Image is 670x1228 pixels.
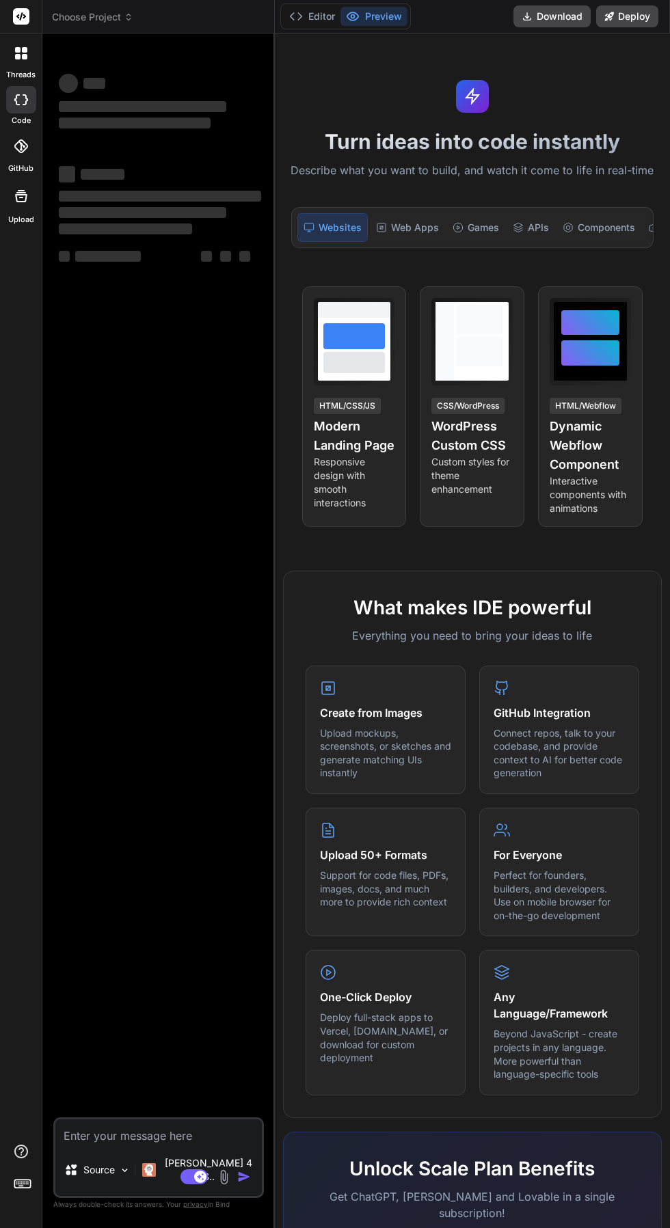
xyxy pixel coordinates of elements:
span: ‌ [59,223,192,234]
span: ‌ [59,191,261,202]
span: ‌ [59,166,75,182]
p: Custom styles for theme enhancement [431,455,513,496]
h4: WordPress Custom CSS [431,417,513,455]
span: ‌ [81,169,124,180]
span: ‌ [239,251,250,262]
label: GitHub [8,163,33,174]
p: Upload mockups, screenshots, or sketches and generate matching UIs instantly [320,726,451,780]
div: Games [447,213,505,242]
h4: Modern Landing Page [314,417,395,455]
h4: GitHub Integration [494,705,625,721]
button: Download [513,5,591,27]
img: attachment [216,1169,232,1185]
p: Support for code files, PDFs, images, docs, and much more to provide rich context [320,869,451,909]
label: Upload [8,214,34,226]
p: Everything you need to bring your ideas to life [306,627,639,644]
button: Preview [340,7,407,26]
div: Components [557,213,641,242]
span: ‌ [201,251,212,262]
span: Choose Project [52,10,133,24]
span: ‌ [59,207,226,218]
div: HTML/Webflow [550,398,621,414]
img: icon [237,1170,251,1184]
button: Deploy [596,5,658,27]
h1: Turn ideas into code instantly [283,129,662,154]
img: Claude 4 Sonnet [142,1163,156,1177]
span: ‌ [59,101,226,112]
button: Editor [284,7,340,26]
h2: Unlock Scale Plan Benefits [306,1154,639,1183]
span: ‌ [59,74,78,93]
h2: What makes IDE powerful [306,593,639,622]
div: Web Apps [371,213,444,242]
div: Websites [297,213,368,242]
h4: One-Click Deploy [320,989,451,1005]
h4: For Everyone [494,847,625,863]
label: code [12,115,31,126]
h4: Create from Images [320,705,451,721]
div: CSS/WordPress [431,398,505,414]
p: Beyond JavaScript - create projects in any language. More powerful than language-specific tools [494,1027,625,1080]
span: ‌ [75,251,141,262]
div: APIs [507,213,554,242]
p: Get ChatGPT, [PERSON_NAME] and Lovable in a single subscription! [306,1188,639,1221]
h4: Dynamic Webflow Component [550,417,631,474]
p: [PERSON_NAME] 4 S.. [161,1156,256,1184]
div: HTML/CSS/JS [314,398,381,414]
p: Always double-check its answers. Your in Bind [53,1198,264,1211]
p: Interactive components with animations [550,474,631,515]
span: ‌ [83,78,105,89]
p: Source [83,1163,115,1177]
img: Pick Models [119,1164,131,1176]
span: privacy [183,1200,208,1208]
p: Perfect for founders, builders, and developers. Use on mobile browser for on-the-go development [494,869,625,922]
p: Deploy full-stack apps to Vercel, [DOMAIN_NAME], or download for custom deployment [320,1011,451,1064]
span: ‌ [59,251,70,262]
p: Describe what you want to build, and watch it come to life in real-time [283,162,662,180]
label: threads [6,69,36,81]
span: ‌ [220,251,231,262]
p: Connect repos, talk to your codebase, and provide context to AI for better code generation [494,726,625,780]
h4: Upload 50+ Formats [320,847,451,863]
p: Responsive design with smooth interactions [314,455,395,510]
h4: Any Language/Framework [494,989,625,1022]
span: ‌ [59,118,211,128]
